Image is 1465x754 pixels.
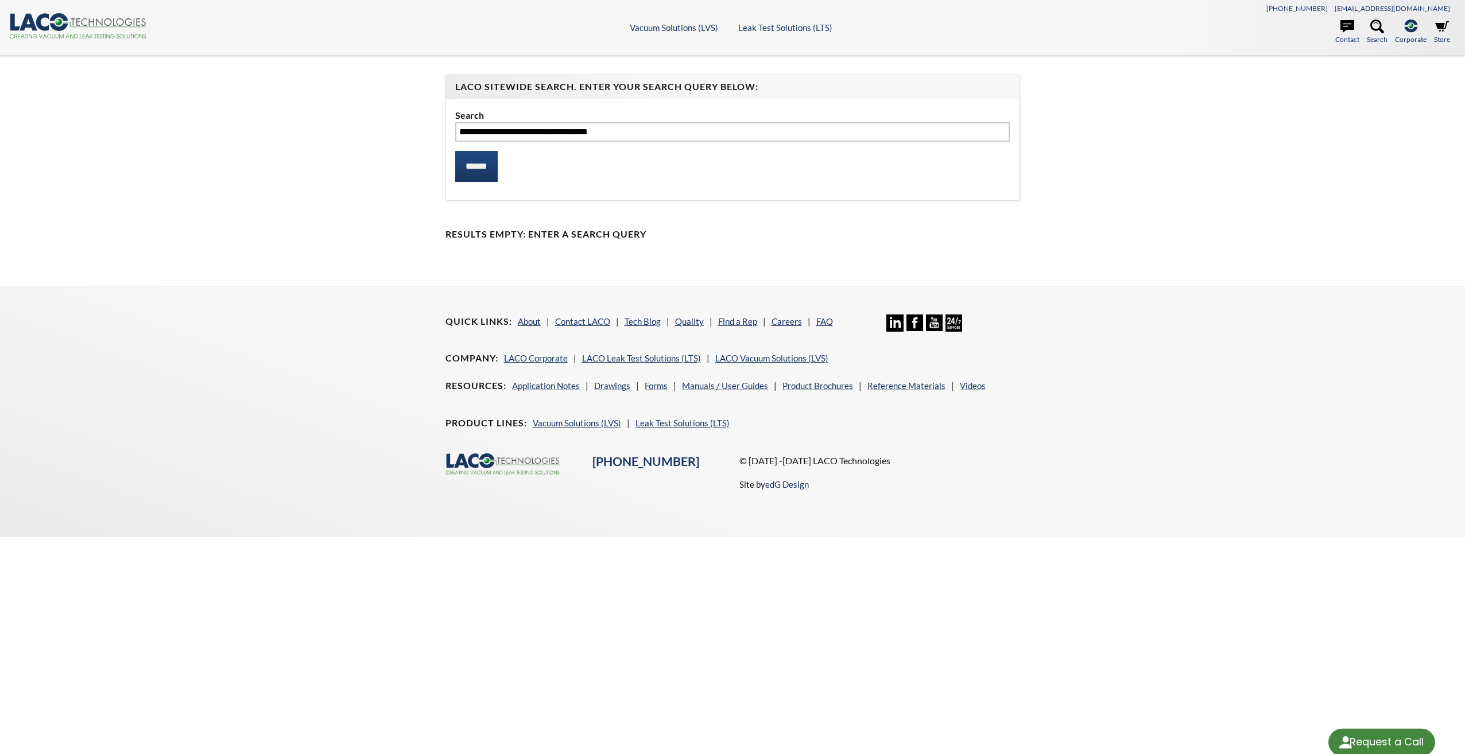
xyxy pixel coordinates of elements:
a: Store [1434,20,1450,45]
a: Vacuum Solutions (LVS) [630,22,718,33]
a: Manuals / User Guides [682,380,768,391]
h4: Resources [445,380,506,392]
a: LACO Vacuum Solutions (LVS) [715,353,828,363]
a: Vacuum Solutions (LVS) [533,418,621,428]
p: Site by [739,477,809,491]
a: LACO Corporate [504,353,568,363]
a: Search [1367,20,1388,45]
a: Quality [675,316,704,327]
a: About [518,316,541,327]
a: Videos [960,380,986,391]
a: Contact LACO [555,316,610,327]
a: Leak Test Solutions (LTS) [738,22,832,33]
a: [EMAIL_ADDRESS][DOMAIN_NAME] [1335,4,1450,13]
img: round button [1336,733,1355,752]
a: Tech Blog [625,316,661,327]
a: edG Design [765,479,809,489]
a: Find a Rep [718,316,757,327]
h4: Results Empty: Enter a Search Query [445,228,1020,240]
img: 24/7 Support Icon [945,314,962,331]
a: Application Notes [512,380,580,391]
label: Search [455,108,1010,123]
span: Corporate [1395,34,1427,45]
p: © [DATE] -[DATE] LACO Technologies [739,453,1020,468]
a: Leak Test Solutions (LTS) [635,418,730,428]
h4: Quick Links [445,316,512,328]
a: Drawings [594,380,630,391]
a: FAQ [816,316,833,327]
a: [PHONE_NUMBER] [1266,4,1328,13]
a: [PHONE_NUMBER] [592,454,699,469]
a: LACO Leak Test Solutions (LTS) [582,353,701,363]
h4: Product Lines [445,417,527,429]
h4: LACO Sitewide Search. Enter your Search Query Below: [455,81,1010,93]
h4: Company [445,352,498,364]
a: Careers [772,316,802,327]
a: Product Brochures [782,380,853,391]
a: Forms [645,380,668,391]
a: Contact [1335,20,1359,45]
a: 24/7 Support [945,323,962,333]
a: Reference Materials [867,380,945,391]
